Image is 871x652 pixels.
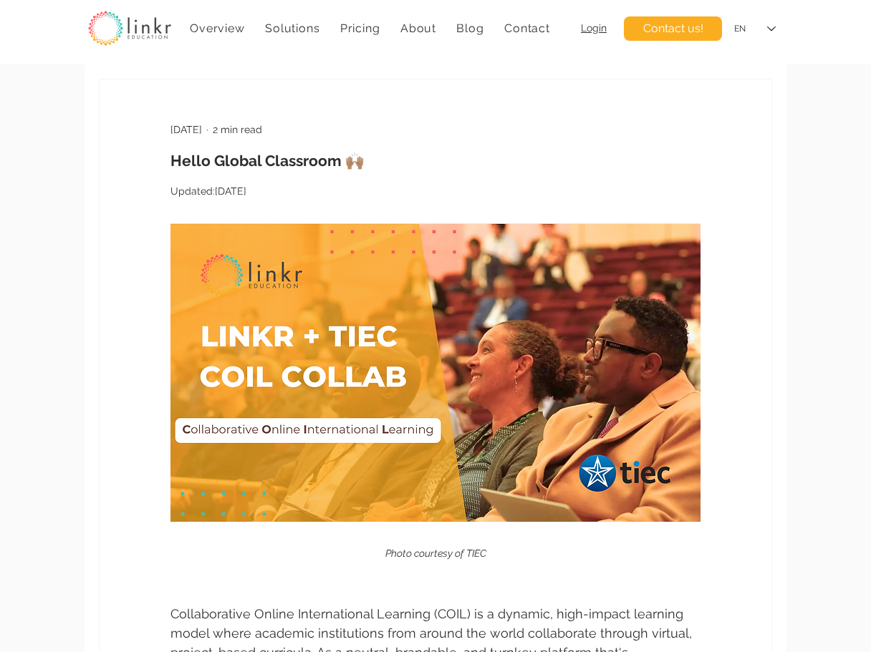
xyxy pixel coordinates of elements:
[258,14,327,42] div: Solutions
[643,21,703,37] span: Contact us!
[385,548,486,559] span: Photo courtesy of TIEC
[456,21,483,35] span: Blog
[170,223,701,522] img: Photo courtesy of TIEC
[190,21,244,35] span: Overview
[340,21,380,35] span: Pricing
[581,22,607,34] a: Login
[497,14,557,42] a: Contact
[183,14,557,42] nav: Site
[170,223,701,522] a: Photo courtesy of TIECExpand image
[88,11,171,46] img: linkr_logo_transparentbg.png
[170,150,701,171] h1: Hello Global Classroom 🙌🏽
[724,13,786,45] div: Language Selector: English
[624,16,722,41] a: Contact us!
[215,185,246,197] span: Aug 25
[333,14,388,42] a: Pricing
[449,14,491,42] a: Blog
[170,184,701,199] p: Updated:
[183,14,252,42] a: Overview
[393,14,444,42] div: About
[400,21,436,35] span: About
[213,124,262,135] span: 2 min read
[734,23,746,35] div: EN
[170,124,202,135] span: Aug 21
[504,21,550,35] span: Contact
[265,21,319,35] span: Solutions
